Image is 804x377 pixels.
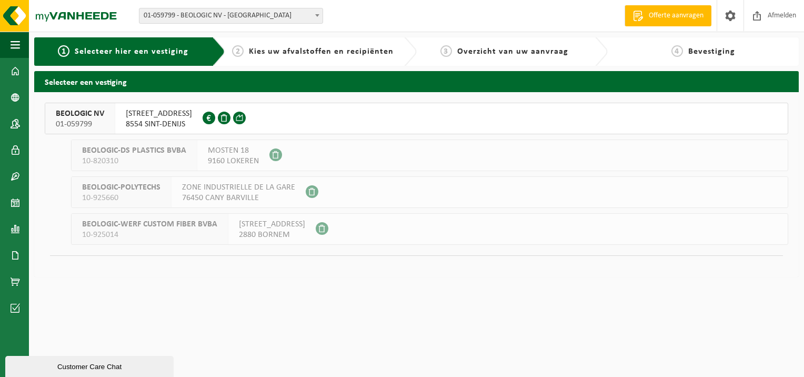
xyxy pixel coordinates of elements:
span: BEOLOGIC-WERF CUSTOM FIBER BVBA [82,219,217,230]
span: 01-059799 [56,119,104,130]
span: MOSTEN 18 [208,145,259,156]
span: Kies uw afvalstoffen en recipiënten [249,47,394,56]
span: BEOLOGIC-POLYTECHS [82,182,160,193]
button: BEOLOGIC NV 01-059799 [STREET_ADDRESS]8554 SINT-DENIJS [45,103,788,134]
span: [STREET_ADDRESS] [239,219,305,230]
span: ZONE INDUSTRIELLE DE LA GARE [182,182,295,193]
span: 10-925014 [82,230,217,240]
span: 01-059799 - BEOLOGIC NV - SINT-DENIJS [139,8,323,23]
span: Overzicht van uw aanvraag [457,47,568,56]
iframe: chat widget [5,354,176,377]
span: 8554 SINT-DENIJS [126,119,192,130]
span: 4 [671,45,683,57]
span: 9160 LOKEREN [208,156,259,166]
span: 01-059799 - BEOLOGIC NV - SINT-DENIJS [139,8,323,24]
span: BEOLOGIC NV [56,108,104,119]
span: 10-925660 [82,193,160,203]
span: BEOLOGIC-DS PLASTICS BVBA [82,145,186,156]
span: [STREET_ADDRESS] [126,108,192,119]
span: 1 [58,45,69,57]
span: 2880 BORNEM [239,230,305,240]
a: Offerte aanvragen [625,5,711,26]
h2: Selecteer een vestiging [34,71,799,92]
span: 76450 CANY BARVILLE [182,193,295,203]
span: 3 [440,45,452,57]
span: 2 [232,45,244,57]
span: Offerte aanvragen [646,11,706,21]
span: Bevestiging [688,47,735,56]
span: 10-820310 [82,156,186,166]
span: Selecteer hier een vestiging [75,47,188,56]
